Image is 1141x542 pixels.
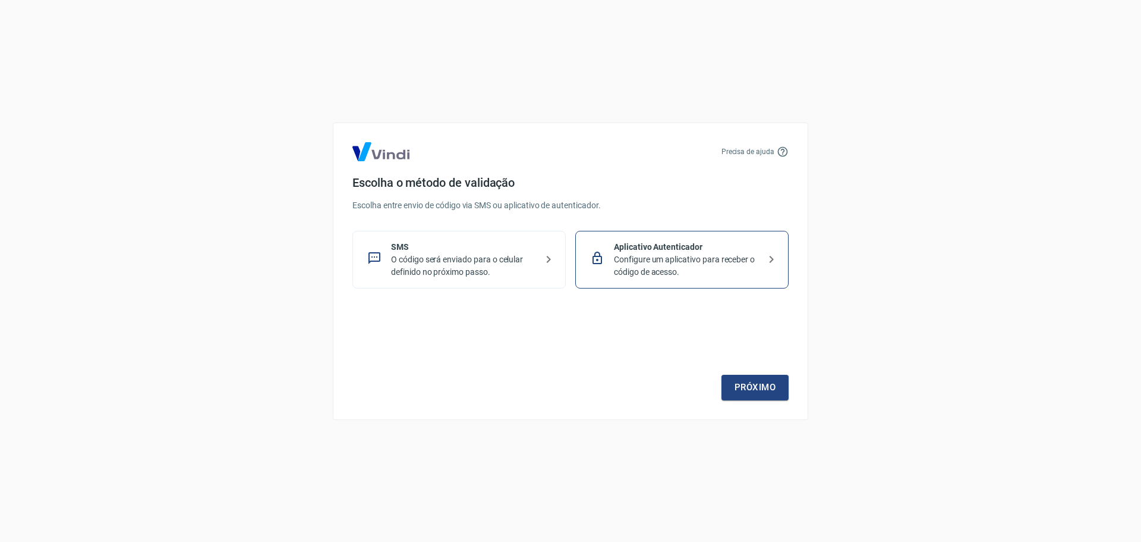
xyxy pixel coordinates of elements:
[352,176,789,190] h4: Escolha o método de validação
[352,142,409,161] img: Logo Vind
[391,241,537,253] p: SMS
[614,241,759,253] p: Aplicativo Autenticador
[352,199,789,212] p: Escolha entre envio de código via SMS ou aplicativo de autenticador.
[391,253,537,278] p: O código será enviado para o celular definido no próximo passo.
[575,231,789,289] div: Aplicativo AutenticadorConfigure um aplicativo para receber o código de acesso.
[614,253,759,278] p: Configure um aplicativo para receber o código de acesso.
[352,231,566,289] div: SMSO código será enviado para o celular definido no próximo passo.
[721,146,774,157] p: Precisa de ajuda
[721,375,789,400] a: Próximo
